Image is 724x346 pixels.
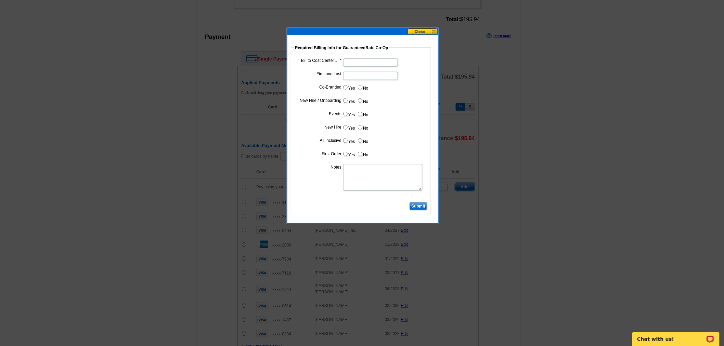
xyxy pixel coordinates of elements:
label: Yes [342,110,355,118]
label: Yes [342,137,355,145]
label: Yes [342,83,355,91]
legend: Required Billing Info for GuaranteedRate Co-Op [294,45,389,51]
label: New Hire [296,124,341,130]
input: Yes [343,152,348,156]
label: Yes [342,97,355,105]
label: Yes [342,150,355,158]
input: No [358,98,362,103]
label: No [357,97,368,105]
input: Submit [410,202,427,210]
label: Notes [296,164,341,170]
iframe: LiveChat chat widget [628,324,724,346]
input: Yes [343,138,348,143]
label: No [357,137,368,145]
label: All Inclusive [296,137,341,144]
label: Co-Branded [296,84,341,90]
input: Yes [343,98,348,103]
label: No [357,83,368,91]
label: First and Last [296,71,341,77]
input: No [358,125,362,130]
input: No [358,85,362,90]
input: No [358,138,362,143]
label: No [357,110,368,118]
input: No [358,112,362,116]
input: Yes [343,112,348,116]
label: New Hire / Onboarding [296,97,341,104]
label: No [357,150,368,158]
input: Yes [343,85,348,90]
label: First Order [296,151,341,157]
label: Events [296,111,341,117]
input: No [358,152,362,156]
label: Yes [342,123,355,131]
label: No [357,123,368,131]
input: Yes [343,125,348,130]
label: Bill to Cost Center #: [296,57,341,64]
